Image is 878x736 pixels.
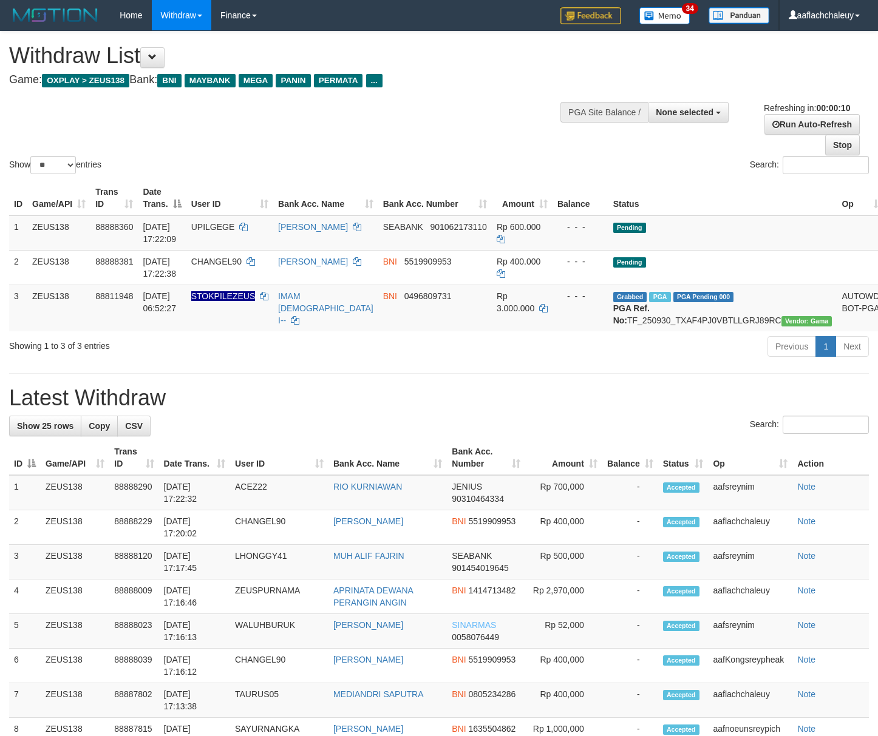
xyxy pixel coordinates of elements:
[383,222,423,232] span: SEABANK
[9,441,41,475] th: ID: activate to sort column descending
[41,683,109,718] td: ZEUS138
[613,292,647,302] span: Grabbed
[682,3,698,14] span: 34
[663,655,699,666] span: Accepted
[602,579,658,614] td: -
[159,683,230,718] td: [DATE] 17:13:38
[452,516,466,526] span: BNI
[191,257,242,266] span: CHANGEL90
[553,181,608,215] th: Balance
[663,517,699,527] span: Accepted
[230,649,328,683] td: CHANGEL90
[9,6,101,24] img: MOTION_logo.png
[109,510,158,545] td: 88888229
[708,614,792,649] td: aafsreynim
[525,649,602,683] td: Rp 400,000
[815,336,836,357] a: 1
[109,545,158,579] td: 88888120
[673,292,734,302] span: PGA Pending
[602,510,658,545] td: -
[663,690,699,700] span: Accepted
[452,563,508,573] span: Copy 901454019645 to clipboard
[95,257,133,266] span: 88888381
[278,291,373,325] a: IMAM [DEMOGRAPHIC_DATA] I--
[9,156,101,174] label: Show entries
[783,416,869,434] input: Search:
[41,649,109,683] td: ZEUS138
[602,545,658,579] td: -
[230,545,328,579] td: LHONGGY41
[138,181,186,215] th: Date Trans.: activate to sort column descending
[663,724,699,735] span: Accepted
[797,620,815,630] a: Note
[230,441,328,475] th: User ID: activate to sort column ascending
[81,416,118,436] a: Copy
[825,135,860,155] a: Stop
[663,552,699,562] span: Accepted
[159,579,230,614] td: [DATE] 17:16:46
[333,551,404,561] a: MUH ALIF FAJRIN
[159,475,230,510] td: [DATE] 17:22:32
[469,586,516,595] span: Copy 1414713482 to clipboard
[95,222,133,232] span: 88888360
[191,222,235,232] span: UPILGEGE
[452,482,482,491] span: JENIUS
[525,441,602,475] th: Amount: activate to sort column ascending
[708,579,792,614] td: aaflachchaleuy
[764,114,860,135] a: Run Auto-Refresh
[9,74,573,86] h4: Game: Bank:
[452,655,466,664] span: BNI
[186,181,273,215] th: User ID: activate to sort column ascending
[383,291,397,301] span: BNI
[816,103,850,113] strong: 00:00:10
[557,221,604,233] div: - - -
[750,156,869,174] label: Search:
[430,222,486,232] span: Copy 901062173110 to clipboard
[328,441,447,475] th: Bank Acc. Name: activate to sort column ascending
[613,257,646,268] span: Pending
[230,683,328,718] td: TAURUS05
[783,156,869,174] input: Search:
[602,441,658,475] th: Balance: activate to sort column ascending
[497,291,534,313] span: Rp 3.000.000
[797,551,815,561] a: Note
[9,475,41,510] td: 1
[648,102,729,123] button: None selected
[30,156,76,174] select: Showentries
[89,421,110,431] span: Copy
[608,181,837,215] th: Status
[27,285,90,331] td: ZEUS138
[143,222,176,244] span: [DATE] 17:22:09
[497,222,540,232] span: Rp 600.000
[230,510,328,545] td: CHANGEL90
[191,291,256,301] span: Nama rekening ada tanda titik/strip, harap diedit
[278,222,348,232] a: [PERSON_NAME]
[452,689,466,699] span: BNI
[497,257,540,266] span: Rp 400.000
[9,510,41,545] td: 2
[750,416,869,434] label: Search:
[708,510,792,545] td: aaflachchaleuy
[42,74,129,87] span: OXPLAY > ZEUS138
[469,516,516,526] span: Copy 5519909953 to clipboard
[649,292,670,302] span: Marked by aafsreyleap
[797,482,815,491] a: Note
[333,482,402,491] a: RIO KURNIAWAN
[452,586,466,595] span: BNI
[27,250,90,285] td: ZEUS138
[602,649,658,683] td: -
[230,614,328,649] td: WALUHBURUK
[278,257,348,266] a: [PERSON_NAME]
[239,74,273,87] span: MEGA
[797,655,815,664] a: Note
[797,724,815,734] a: Note
[230,579,328,614] td: ZEUSPURNAMA
[469,689,516,699] span: Copy 0805234286 to clipboard
[185,74,236,87] span: MAYBANK
[708,683,792,718] td: aaflachchaleuy
[117,416,151,436] a: CSV
[159,545,230,579] td: [DATE] 17:17:45
[602,683,658,718] td: -
[366,74,383,87] span: ...
[613,303,650,325] b: PGA Ref. No:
